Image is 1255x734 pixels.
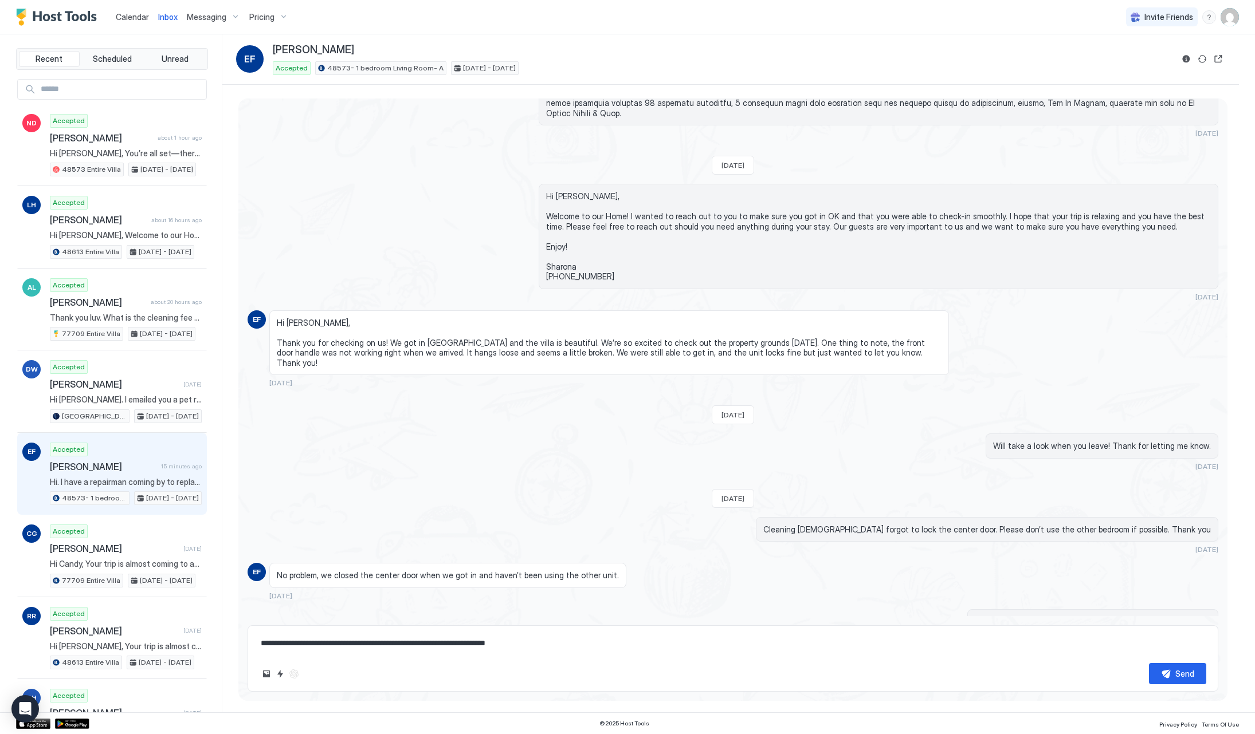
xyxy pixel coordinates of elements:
span: Messaging [187,12,226,22]
span: [DATE] [269,591,292,600]
button: Open reservation [1211,52,1225,66]
button: Quick reply [273,667,287,681]
span: Inbox [158,12,178,22]
span: [DATE] - [DATE] [140,164,193,175]
input: Input Field [36,80,206,99]
span: © 2025 Host Tools [599,720,649,727]
span: 48613 Entire Villa [62,247,119,257]
span: 77709 Entire Villa [62,575,120,586]
a: Privacy Policy [1159,717,1197,729]
span: [DATE] - [DATE] [140,329,193,339]
span: Terms Of Use [1202,721,1239,728]
span: [DATE] [1195,545,1218,554]
span: [DATE] [1195,462,1218,471]
span: [PERSON_NAME] [50,132,153,144]
a: Terms Of Use [1202,717,1239,729]
span: Invite Friends [1144,12,1193,22]
span: [DATE] - [DATE] [140,575,193,586]
span: [DATE] - [DATE] [139,657,191,668]
span: Hi [PERSON_NAME]. I emailed you a pet rental agreement. When you get a chance, please sign and se... [50,394,202,405]
span: about 16 hours ago [151,216,202,224]
span: Accepted [53,198,85,208]
button: Recent [19,51,80,67]
span: [PERSON_NAME] [50,378,179,390]
a: Google Play Store [55,719,89,729]
span: [PERSON_NAME] [50,214,147,226]
div: Open Intercom Messenger [11,695,39,723]
button: Send [1149,663,1206,684]
span: RR [27,611,36,621]
span: [PERSON_NAME] [50,461,156,472]
span: [DATE] - [DATE] [139,247,191,257]
span: 48613 Entire Villa [62,657,119,668]
span: Privacy Policy [1159,721,1197,728]
span: Recent [36,54,62,64]
span: EF [28,447,36,457]
span: [DATE] [721,494,744,503]
span: [DATE] - [DATE] [146,411,199,421]
span: [PERSON_NAME] [50,625,179,637]
span: [GEOGRAPHIC_DATA][PERSON_NAME], [GEOGRAPHIC_DATA],[GEOGRAPHIC_DATA], Fire pit #37 [62,411,127,421]
span: [DATE] [721,161,744,169]
span: Hi [PERSON_NAME], Welcome to our Home! I wanted to reach out to you to make sure you got in OK an... [546,191,1211,282]
span: DW [26,364,38,374]
span: about 1 hour ago [158,134,202,141]
span: [PERSON_NAME] [50,297,146,308]
button: Reservation information [1179,52,1193,66]
span: [PERSON_NAME] [273,44,354,57]
span: 48573 Entire Villa [62,164,121,175]
a: Calendar [116,11,149,23]
span: Accepted [53,280,85,290]
span: 77709 Entire Villa [62,329,120,339]
span: [DATE] - [DATE] [146,493,199,503]
span: Accepted [53,362,85,372]
span: [PERSON_NAME] [50,707,179,719]
span: EF [253,314,261,325]
span: 15 minutes ago [161,463,202,470]
span: [DATE] [1195,129,1218,137]
span: 48573- 1 bedroom Living Room- A [327,63,444,73]
span: No problem, we closed the center door when we got in and haven’t been using the other unit. [277,570,619,581]
span: [DATE] [721,411,744,419]
span: Hi [PERSON_NAME], Your trip is almost coming to an end. We are sorry to have you leave, but we wo... [50,641,202,652]
span: Hi [PERSON_NAME], Thank you for checking on us! We got in [GEOGRAPHIC_DATA] and the villa is beau... [277,318,942,368]
div: User profile [1221,8,1239,26]
div: Send [1175,668,1194,680]
button: Upload image [260,667,273,681]
span: [DATE] [183,709,202,717]
span: [DATE] [183,545,202,553]
span: AL [28,282,36,293]
span: EF [253,567,261,577]
span: Cleaning [DEMOGRAPHIC_DATA] forgot to lock the center door. Please don’t use the other bedroom if... [763,524,1211,535]
span: Unread [162,54,189,64]
button: Unread [144,51,205,67]
span: [PERSON_NAME] [50,543,179,554]
div: menu [1202,10,1216,24]
span: EF [244,52,256,66]
span: BH [27,693,37,703]
a: Host Tools Logo [16,9,102,26]
span: Accepted [53,116,85,126]
a: Inbox [158,11,178,23]
span: [DATE] [183,627,202,634]
span: [DATE] - [DATE] [463,63,516,73]
span: 48573- 1 bedroom Living Room- A [62,493,127,503]
span: Accepted [276,63,308,73]
span: Accepted [53,444,85,455]
div: tab-group [16,48,208,70]
span: ND [26,118,37,128]
button: Scheduled [82,51,143,67]
span: about 20 hours ago [151,298,202,306]
span: Hi Candy, Your trip is almost coming to an end. We are sorry to have you leave, but we would love... [50,559,202,569]
span: CG [26,528,37,539]
span: Thank you luv. What is the cleaning fee so I can send it now and can I stay to 24th? Xxoo *Sent f... [50,313,202,323]
span: LH [27,200,36,210]
span: Pricing [249,12,274,22]
span: Will take a look when you leave! Thank for letting me know. [993,441,1211,451]
span: [DATE] [183,381,202,388]
span: Accepted [53,526,85,536]
button: Sync reservation [1195,52,1209,66]
span: Accepted [53,609,85,619]
span: Scheduled [93,54,132,64]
